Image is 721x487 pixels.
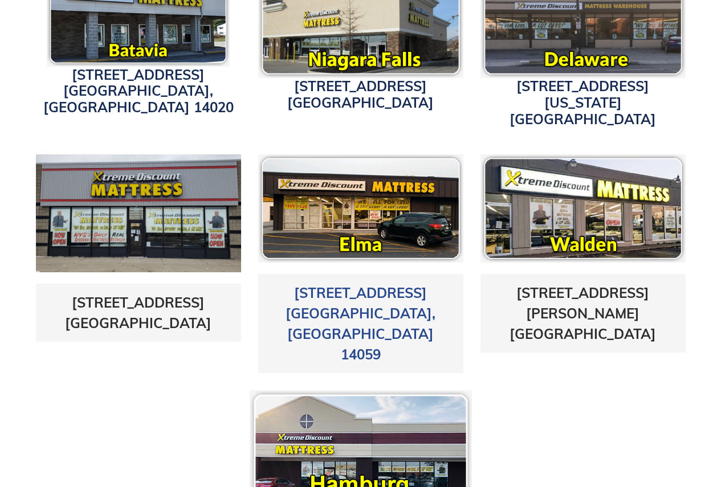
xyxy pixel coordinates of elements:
[286,284,435,363] a: [STREET_ADDRESS][GEOGRAPHIC_DATA], [GEOGRAPHIC_DATA] 14059
[258,154,463,263] img: pf-8166afa1--elmaicon.png
[43,66,234,116] a: [STREET_ADDRESS][GEOGRAPHIC_DATA], [GEOGRAPHIC_DATA] 14020
[510,284,656,342] a: [STREET_ADDRESS][PERSON_NAME][GEOGRAPHIC_DATA]
[287,77,434,111] a: [STREET_ADDRESS][GEOGRAPHIC_DATA]
[480,154,686,263] img: pf-16118c81--waldenicon.png
[36,154,241,272] img: transit-store-photo2-1642015179745.jpg
[65,294,211,332] a: [STREET_ADDRESS][GEOGRAPHIC_DATA]
[510,77,656,128] a: [STREET_ADDRESS][US_STATE][GEOGRAPHIC_DATA]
